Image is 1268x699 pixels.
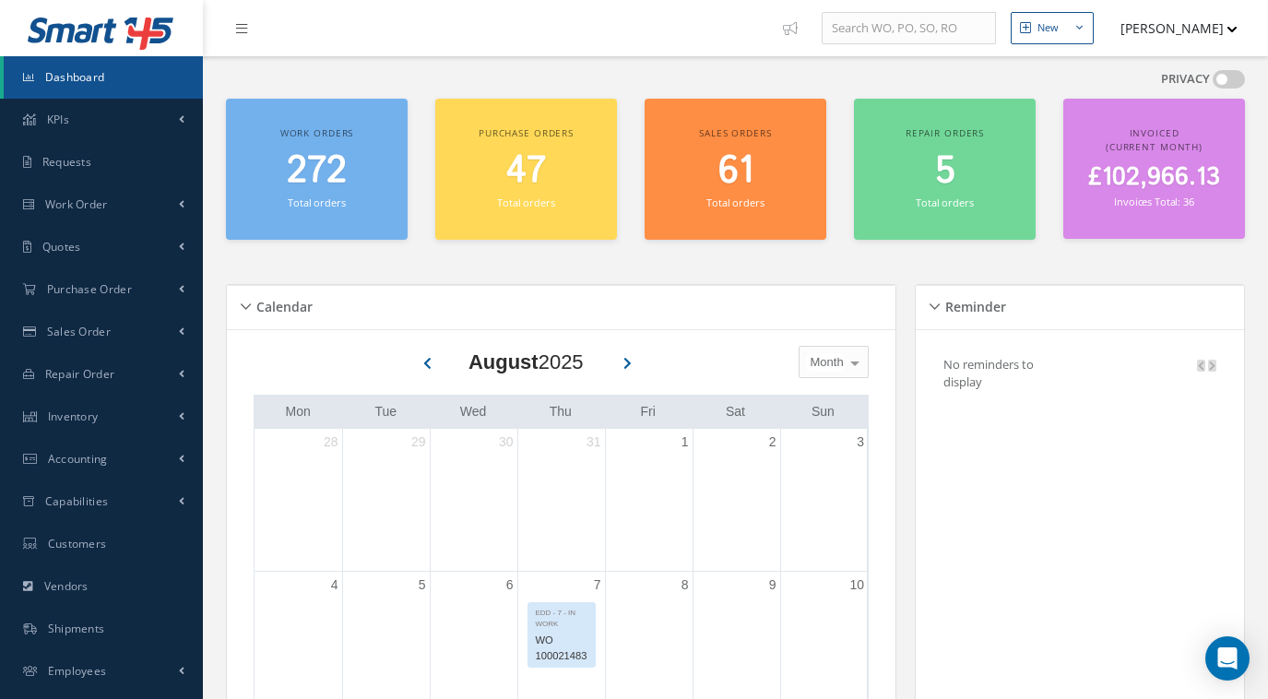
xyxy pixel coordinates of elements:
[1106,140,1203,153] span: (Current Month)
[583,429,605,456] a: July 31, 2025
[42,239,81,255] span: Quotes
[47,112,69,127] span: KPIs
[282,400,314,423] a: Monday
[528,603,595,630] div: EDD - 7 - IN WORK
[678,572,693,598] a: August 8, 2025
[48,621,105,636] span: Shipments
[45,69,105,85] span: Dashboard
[45,196,108,212] span: Work Order
[645,99,826,240] a: Sales orders 61 Total orders
[435,99,617,240] a: Purchase orders 47 Total orders
[706,195,764,209] small: Total orders
[528,630,595,667] div: WO 100021483
[1103,10,1238,46] button: [PERSON_NAME]
[718,145,753,197] span: 61
[280,126,353,139] span: Work orders
[808,400,838,423] a: Sunday
[693,429,780,572] td: August 2, 2025
[456,400,491,423] a: Wednesday
[806,353,844,372] span: Month
[935,145,955,197] span: 5
[940,293,1006,315] h5: Reminder
[517,429,605,572] td: July 31, 2025
[1205,636,1250,681] div: Open Intercom Messenger
[320,429,342,456] a: July 28, 2025
[430,429,517,572] td: July 30, 2025
[678,429,693,456] a: August 1, 2025
[48,663,107,679] span: Employees
[48,536,107,551] span: Customers
[251,293,313,315] h5: Calendar
[226,99,408,240] a: Work orders 272 Total orders
[408,429,430,456] a: July 29, 2025
[45,366,115,382] span: Repair Order
[45,493,109,509] span: Capabilities
[48,451,108,467] span: Accounting
[468,347,584,377] div: 2025
[497,195,554,209] small: Total orders
[699,126,771,139] span: Sales orders
[1130,126,1179,139] span: Invoiced
[916,195,973,209] small: Total orders
[1088,160,1220,195] span: £102,966.13
[854,99,1036,240] a: Repair orders 5 Total orders
[853,429,868,456] a: August 3, 2025
[327,572,342,598] a: August 4, 2025
[906,126,984,139] span: Repair orders
[47,324,111,339] span: Sales Order
[288,195,345,209] small: Total orders
[636,400,658,423] a: Friday
[42,154,91,170] span: Requests
[1114,195,1193,208] small: Invoices Total: 36
[4,56,203,99] a: Dashboard
[605,429,693,572] td: August 1, 2025
[495,429,517,456] a: July 30, 2025
[503,572,517,598] a: August 6, 2025
[371,400,400,423] a: Tuesday
[479,126,574,139] span: Purchase orders
[342,429,430,572] td: July 29, 2025
[44,578,89,594] span: Vendors
[765,572,780,598] a: August 9, 2025
[287,145,347,197] span: 272
[468,350,539,373] b: August
[48,409,99,424] span: Inventory
[846,572,868,598] a: August 10, 2025
[415,572,430,598] a: August 5, 2025
[506,145,546,197] span: 47
[546,400,575,423] a: Thursday
[822,12,996,45] input: Search WO, PO, SO, RO
[1161,70,1210,89] label: PRIVACY
[1011,12,1094,44] button: New
[47,281,132,297] span: Purchase Order
[722,400,749,423] a: Saturday
[590,572,605,598] a: August 7, 2025
[1037,20,1059,36] div: New
[765,429,780,456] a: August 2, 2025
[780,429,868,572] td: August 3, 2025
[943,356,1034,391] p: No reminders to display
[255,429,342,572] td: July 28, 2025
[1063,99,1245,239] a: Invoiced (Current Month) £102,966.13 Invoices Total: 36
